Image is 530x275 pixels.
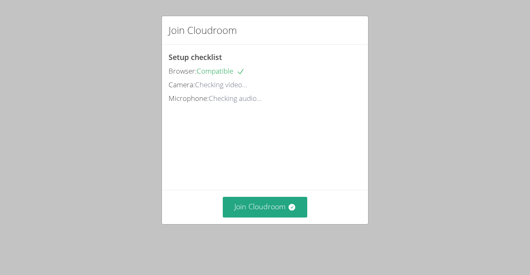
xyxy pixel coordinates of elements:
[169,80,195,89] span: Camera:
[169,52,222,62] span: Setup checklist
[209,93,262,103] span: Checking audio...
[169,93,209,103] span: Microphone:
[169,23,237,38] h2: Join Cloudroom
[197,66,245,76] span: Compatible
[169,66,197,76] span: Browser:
[223,197,308,217] button: Join Cloudroom
[195,80,247,89] span: Checking video...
